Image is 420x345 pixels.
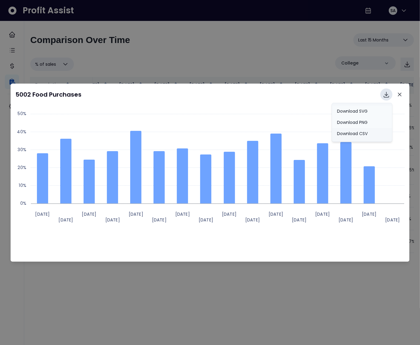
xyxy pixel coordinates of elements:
text: [DATE] [58,217,73,223]
text: [DATE] [269,211,283,217]
text: [DATE] [245,217,260,223]
text: [DATE] [362,211,376,217]
button: Download SVG [332,105,392,117]
text: [DATE] [199,217,213,223]
text: 30% [18,147,26,153]
text: [DATE] [385,217,400,223]
p: 5002 Food Purchases [15,90,81,99]
text: [DATE] [175,211,190,217]
text: [DATE] [82,211,96,217]
text: [DATE] [339,217,353,223]
text: 50% [18,111,26,117]
text: [DATE] [152,217,166,223]
text: [DATE] [292,217,306,223]
text: [DATE] [105,217,120,223]
text: 10% [19,182,26,188]
button: Close [395,90,405,99]
button: Download PNG [332,117,392,128]
text: 40% [17,129,26,135]
text: [DATE] [128,211,143,217]
button: Download CSV [332,128,392,139]
button: Download options [380,88,392,101]
text: [DATE] [222,211,236,217]
text: 20% [18,164,26,171]
text: 0% [20,200,26,206]
text: [DATE] [35,211,50,217]
text: [DATE] [315,211,330,217]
